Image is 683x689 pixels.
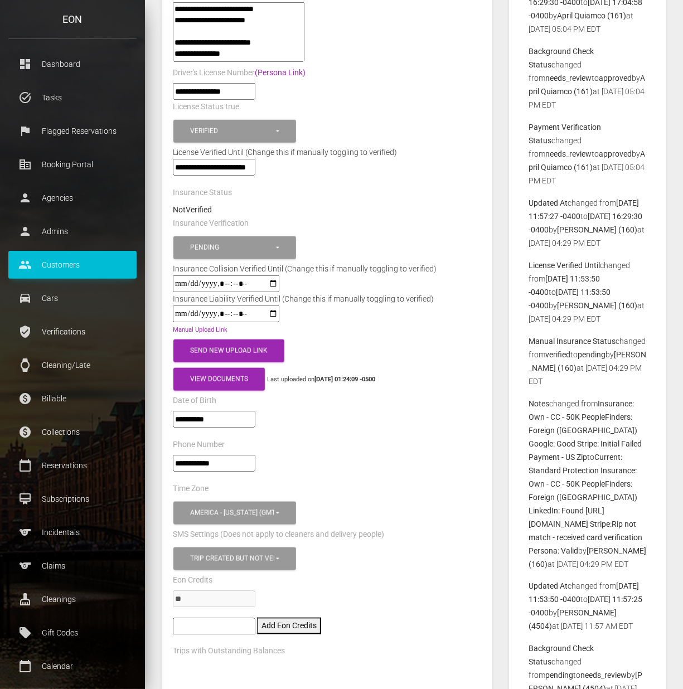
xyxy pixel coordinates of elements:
[173,326,227,333] a: Manual Upload Link
[173,502,296,525] button: America - New York (GMT -05:00)
[8,552,137,580] a: sports Claims
[8,518,137,546] a: sports Incidentals
[17,624,128,641] p: Gift Codes
[8,452,137,479] a: calendar_today Reservations
[8,251,137,279] a: people Customers
[173,368,265,391] button: View Documents
[17,123,128,139] p: Flagged Reservations
[8,585,137,613] a: cleaning_services Cleanings
[17,524,128,541] p: Incidentals
[529,397,647,571] p: changed from to by at [DATE] 04:29 PM EDT
[557,11,626,20] b: April Quiamco (161)
[529,582,568,591] b: Updated At
[8,418,137,446] a: paid Collections
[190,243,274,253] div: Pending
[17,557,128,574] p: Claims
[8,351,137,379] a: watch Cleaning/Late
[257,618,321,634] button: Add Eon Credits
[17,256,128,273] p: Customers
[173,339,284,362] button: Send New Upload Link
[173,187,232,198] label: Insurance Status
[17,390,128,407] p: Billable
[173,529,384,540] label: SMS Settings (Does not apply to cleaners and delivery people)
[529,334,647,388] p: changed from to by at [DATE] 04:29 PM EDT
[17,56,128,72] p: Dashboard
[164,262,445,275] div: Insurance Collision Verified Until (Change this if manually toggling to verified)
[8,652,137,680] a: calendar_today Calendar
[529,337,616,346] b: Manual Insurance Status
[190,127,274,136] div: Verified
[17,457,128,474] p: Reservations
[529,261,600,270] b: License Verified Until
[173,236,296,259] button: Pending
[545,149,592,158] b: needs_review
[580,671,627,680] b: needs_review
[17,491,128,507] p: Subscriptions
[529,644,594,667] b: Background Check Status
[173,67,306,79] label: Driver's License Number
[545,671,573,680] b: pending
[17,156,128,173] p: Booking Portal
[164,145,490,159] div: License Verified Until (Change this if manually toggling to verified)
[529,196,647,250] p: changed from to by at [DATE] 04:29 PM EDT
[17,424,128,440] p: Collections
[17,190,128,206] p: Agencies
[164,292,442,305] div: Insurance Liability Verified Until (Change this if manually toggling to verified)
[8,485,137,513] a: card_membership Subscriptions
[529,546,646,569] b: [PERSON_NAME] (160)
[557,225,637,234] b: [PERSON_NAME] (160)
[17,323,128,340] p: Verifications
[173,547,296,570] button: Trip created but not verified, Customer is verified and trip is set to go
[545,350,570,359] b: verified
[8,217,137,245] a: person Admins
[557,301,637,310] b: [PERSON_NAME] (160)
[173,205,212,214] strong: NotVerified
[173,395,216,406] label: Date of Birth
[8,385,137,413] a: paid Billable
[529,45,647,111] p: changed from to by at [DATE] 05:04 PM EDT
[173,120,296,143] button: Verified
[529,580,647,633] p: changed from to by at [DATE] 11:57 AM EDT
[8,50,137,78] a: dashboard Dashboard
[17,223,128,240] p: Admins
[529,609,617,631] b: [PERSON_NAME] (4504)
[8,284,137,312] a: drive_eta Cars
[173,101,239,113] label: License Status true
[8,151,137,178] a: corporate_fare Booking Portal
[173,439,225,450] label: Phone Number
[529,47,594,69] b: Background Check Status
[17,591,128,608] p: Cleanings
[173,483,209,494] label: Time Zone
[599,149,632,158] b: approved
[8,184,137,212] a: person Agencies
[17,290,128,307] p: Cars
[17,658,128,675] p: Calendar
[267,376,375,384] small: Last uploaded on
[529,259,647,326] p: changed from to by at [DATE] 04:29 PM EDT
[529,120,647,187] p: changed from to by at [DATE] 05:04 PM EDT
[599,74,632,83] b: approved
[8,84,137,111] a: task_alt Tasks
[529,198,568,207] b: Updated At
[173,575,212,586] label: Eon Credits
[529,274,600,297] b: [DATE] 11:53:50 -0400
[17,89,128,106] p: Tasks
[255,68,306,77] a: (Persona Link)
[190,554,274,564] div: Trip created but not verified , Customer is verified and trip is set to go
[17,357,128,373] p: Cleaning/Late
[529,399,642,462] b: Insurance: Own - CC - 50K PeopleFinders: Foreign ([GEOGRAPHIC_DATA]) Google: Good Stripe: Initial...
[529,288,611,310] b: [DATE] 11:53:50 -0400
[8,318,137,346] a: verified_user Verifications
[545,74,592,83] b: needs_review
[8,619,137,647] a: local_offer Gift Codes
[529,399,549,408] b: Notes
[578,350,606,359] b: pending
[173,646,285,657] label: Trips with Outstanding Balances
[8,117,137,145] a: flag Flagged Reservations
[190,508,274,518] div: America - [US_STATE] (GMT -05:00)
[529,123,601,145] b: Payment Verification Status
[314,376,375,384] strong: [DATE] 01:24:09 -0500
[173,218,249,229] label: Insurance Verification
